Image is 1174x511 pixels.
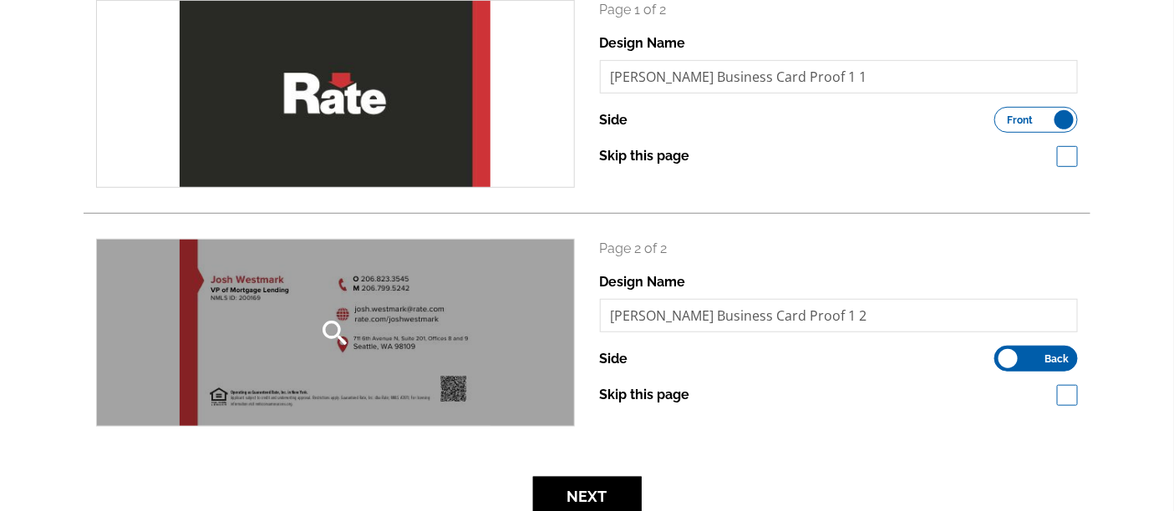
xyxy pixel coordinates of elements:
[600,146,690,166] label: Skip this page
[600,33,686,53] label: Design Name
[1044,355,1069,363] span: Back
[600,272,686,292] label: Design Name
[600,239,1079,259] p: Page 2 of 2
[600,385,690,405] label: Skip this page
[600,110,628,130] label: Side
[600,299,1079,332] input: File Name
[600,349,628,369] label: Side
[1008,116,1034,124] span: Front
[600,60,1079,94] input: File Name
[318,316,352,350] i: search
